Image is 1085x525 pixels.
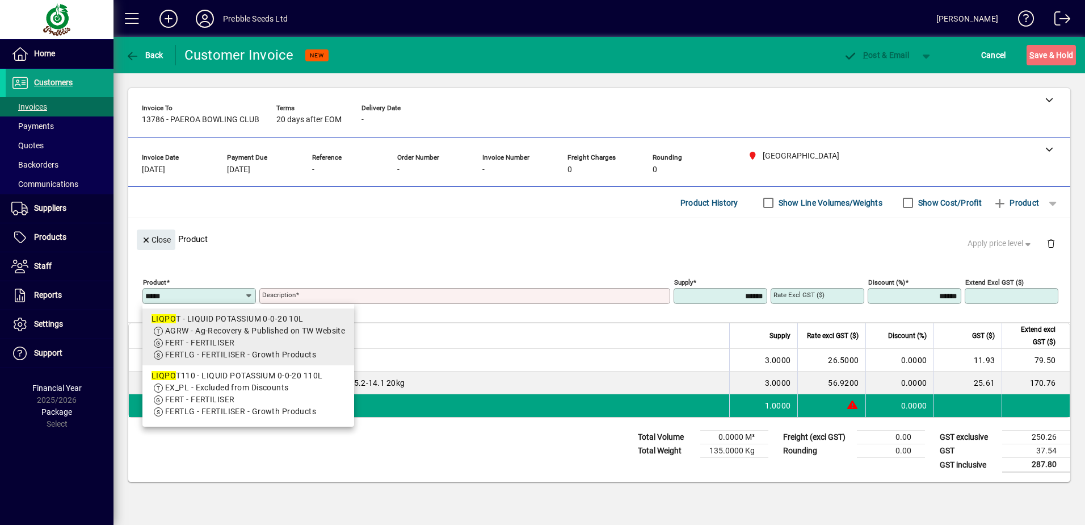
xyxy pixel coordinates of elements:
[11,122,54,131] span: Payments
[936,10,998,28] div: [PERSON_NAME]
[142,165,165,174] span: [DATE]
[11,160,58,169] span: Backorders
[262,304,661,316] mat-error: Required
[838,45,915,65] button: Post & Email
[152,370,345,382] div: T110 - LIQUID POTASSIUM 0-0-20 110L
[34,261,52,270] span: Staff
[1037,230,1065,257] button: Delete
[6,155,113,174] a: Backorders
[934,431,1002,444] td: GST exclusive
[1002,372,1070,394] td: 170.76
[276,115,342,124] span: 20 days after EOM
[981,46,1006,64] span: Cancel
[6,116,113,136] a: Payments
[6,97,113,116] a: Invoices
[934,458,1002,472] td: GST inclusive
[916,197,982,209] label: Show Cost/Profit
[6,136,113,155] a: Quotes
[857,431,925,444] td: 0.00
[142,365,354,422] mat-option: LIQPOT110 - LIQUID POTASSIUM 0-0-20 110L
[152,314,176,323] em: LIQPO
[805,377,859,389] div: 56.9200
[184,46,294,64] div: Customer Invoice
[765,400,791,411] span: 1.0000
[843,51,909,60] span: ost & Email
[34,319,63,328] span: Settings
[807,330,859,342] span: Rate excl GST ($)
[165,338,234,347] span: FERT - FERTILISER
[152,313,345,325] div: T - LIQUID POTASSIUM 0-0-20 10L
[310,52,324,59] span: NEW
[143,278,166,286] mat-label: Product
[165,395,234,404] span: FERT - FERTILISER
[773,291,825,299] mat-label: Rate excl GST ($)
[262,291,296,299] mat-label: Description
[868,278,905,286] mat-label: Discount (%)
[165,326,345,335] span: AGRW - Ag-Recovery & Published on TW Website
[865,372,933,394] td: 0.0000
[141,231,171,249] span: Close
[137,230,175,250] button: Close
[888,330,927,342] span: Discount (%)
[777,431,857,444] td: Freight (excl GST)
[397,165,399,174] span: -
[865,394,933,417] td: 0.0000
[1002,444,1070,458] td: 37.54
[777,444,857,458] td: Rounding
[6,281,113,310] a: Reports
[680,194,738,212] span: Product History
[1010,2,1034,39] a: Knowledge Base
[113,45,176,65] app-page-header-button: Back
[863,51,868,60] span: P
[933,349,1002,372] td: 11.93
[34,49,55,58] span: Home
[978,45,1009,65] button: Cancel
[1029,46,1073,64] span: ave & Hold
[142,115,259,124] span: 13786 - PAEROA BOWLING CLUB
[676,193,743,213] button: Product History
[765,355,791,366] span: 3.0000
[972,330,995,342] span: GST ($)
[1046,2,1071,39] a: Logout
[700,444,768,458] td: 135.0000 Kg
[223,10,288,28] div: Prebble Seeds Ltd
[142,309,354,365] mat-option: LIQPOT - LIQUID POTASSIUM 0-0-20 10L
[6,310,113,339] a: Settings
[765,377,791,389] span: 3.0000
[312,165,314,174] span: -
[865,349,933,372] td: 0.0000
[6,174,113,194] a: Communications
[805,355,859,366] div: 26.5000
[1037,238,1065,248] app-page-header-button: Delete
[152,371,176,380] em: LIQPO
[700,431,768,444] td: 0.0000 M³
[134,234,178,244] app-page-header-button: Close
[1002,349,1070,372] td: 79.50
[361,115,364,124] span: -
[32,384,82,393] span: Financial Year
[632,431,700,444] td: Total Volume
[632,444,700,458] td: Total Weight
[769,330,790,342] span: Supply
[1009,323,1055,348] span: Extend excl GST ($)
[34,290,62,299] span: Reports
[11,102,47,111] span: Invoices
[11,180,78,189] span: Communications
[776,197,882,209] label: Show Line Volumes/Weights
[567,165,572,174] span: 0
[165,383,289,392] span: EX_PL - Excluded from Discounts
[125,51,163,60] span: Back
[6,339,113,368] a: Support
[968,238,1033,249] span: Apply price level
[11,141,44,150] span: Quotes
[674,278,693,286] mat-label: Supply
[165,350,316,359] span: FERTLG - FERTILISER - Growth Products
[1029,51,1034,60] span: S
[963,234,1038,254] button: Apply price level
[1002,431,1070,444] td: 250.26
[34,78,73,87] span: Customers
[6,40,113,68] a: Home
[482,165,485,174] span: -
[34,348,62,357] span: Support
[187,9,223,29] button: Profile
